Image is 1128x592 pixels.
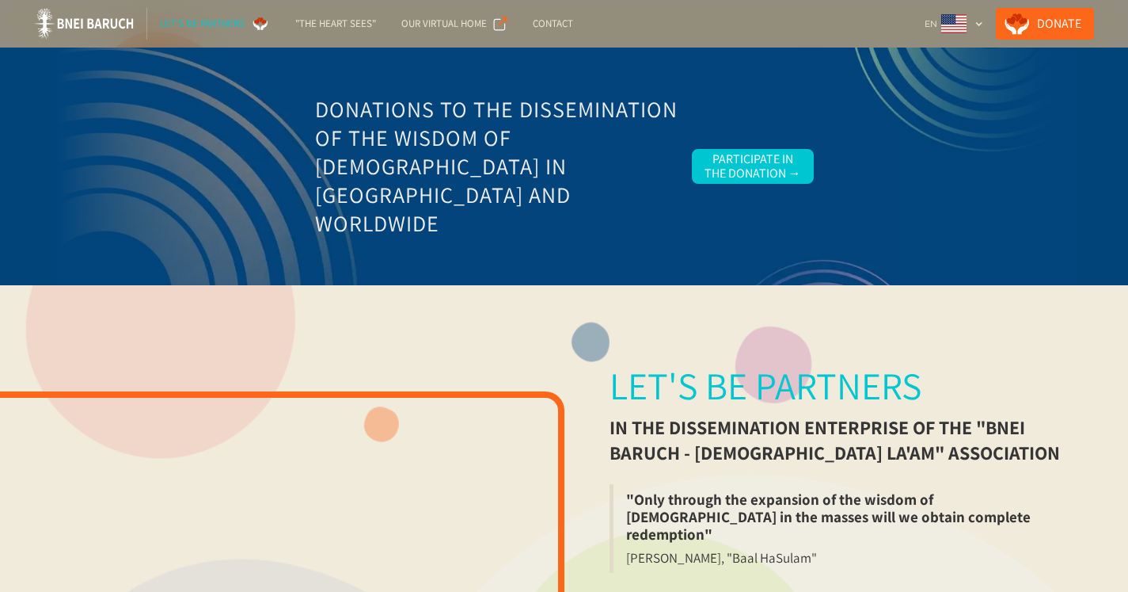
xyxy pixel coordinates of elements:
div: Let's be partners [160,16,245,32]
a: Donate [996,8,1094,40]
div: Contact [533,16,573,32]
h3: Donations to the Dissemination of the Wisdom of [DEMOGRAPHIC_DATA] in [GEOGRAPHIC_DATA] and World... [315,95,679,238]
div: Participate in the Donation → [705,152,801,181]
div: Let's be partners [610,364,921,408]
blockquote: [PERSON_NAME], "Baal HaSulam" [610,549,830,573]
div: EN [918,8,989,40]
div: in the dissemination enterprise of the "Bnei Baruch - [DEMOGRAPHIC_DATA] La'am" association [610,414,1084,465]
div: Our Virtual Home [401,16,487,32]
a: "The Heart Sees" [283,8,389,40]
div: "The Heart Sees" [295,16,376,32]
blockquote: "Only through the expansion of the wisdom of [DEMOGRAPHIC_DATA] in the masses will we obtain comp... [610,484,1084,549]
a: Our Virtual Home [389,8,520,40]
a: Let's be partners [147,8,283,40]
div: EN [925,16,937,32]
a: Contact [520,8,586,40]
